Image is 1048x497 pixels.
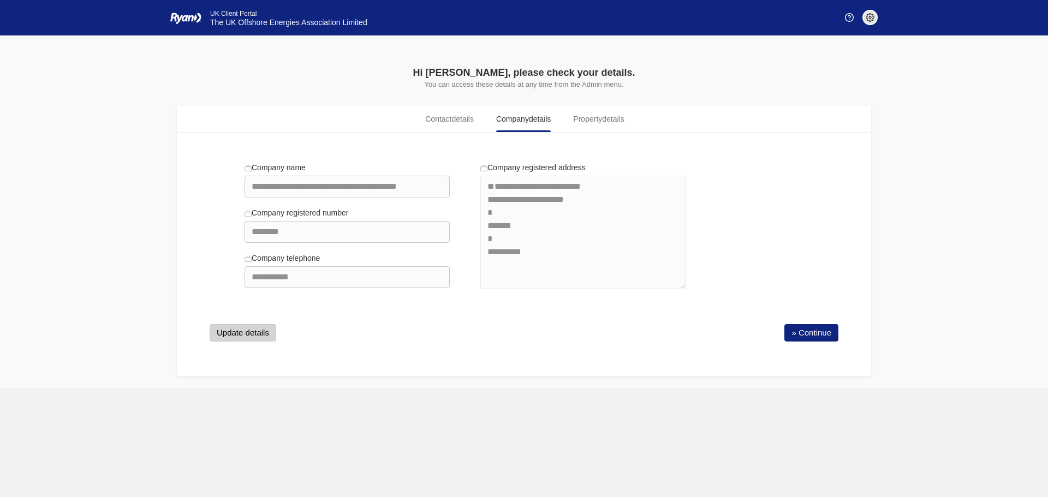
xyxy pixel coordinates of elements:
span: Contact [425,113,474,125]
a: Propertydetails [564,106,633,132]
label: Company registered address [480,162,586,173]
button: Update details [210,324,276,342]
label: Company telephone [245,253,320,264]
span: Company [496,113,551,125]
img: Help [845,13,854,22]
span: The UK Offshore Energies Association Limited [210,18,367,27]
span: Property [573,113,624,125]
span: UK Client Portal [210,10,257,17]
span: details [529,115,551,123]
a: Companydetails [487,106,560,132]
span: details [602,115,624,123]
span: details [452,115,474,123]
a: Contactdetails [416,106,483,132]
label: Company name [245,162,306,173]
img: settings [866,13,874,22]
div: Hi [PERSON_NAME], please check your details. [295,65,753,80]
label: Company registered number [245,207,348,219]
a: » Continue [784,324,838,342]
p: You can access these details at any time from the Admin menu. [295,80,753,88]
